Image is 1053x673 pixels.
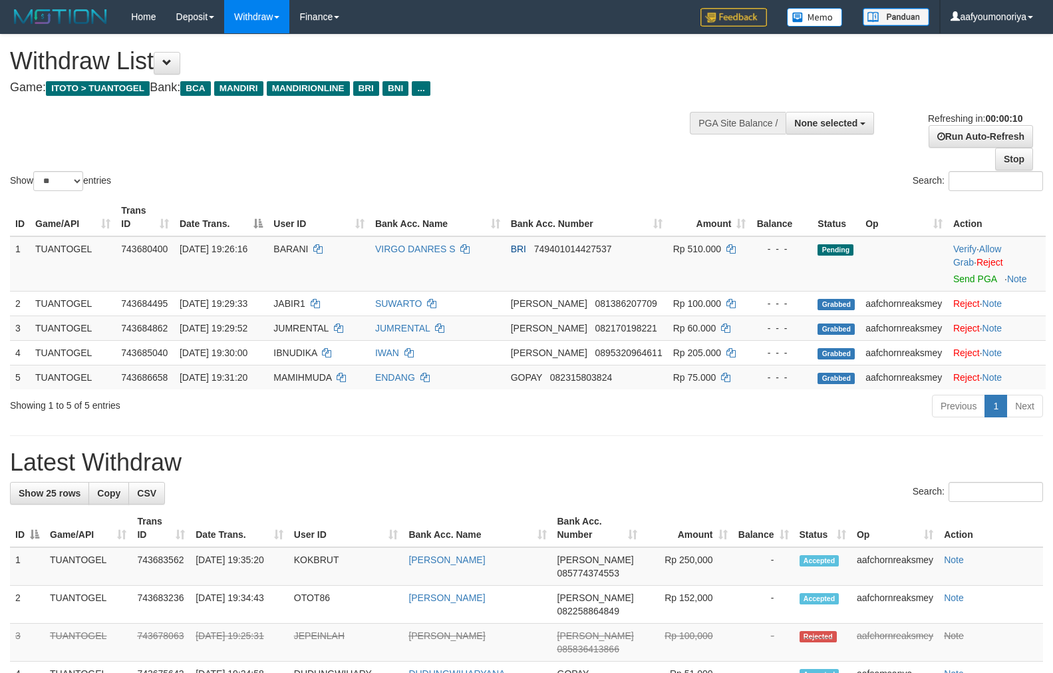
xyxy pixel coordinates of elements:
[30,340,116,365] td: TUANTOGEL
[180,81,210,96] span: BCA
[733,509,794,547] th: Balance: activate to sort column ascending
[267,81,350,96] span: MANDIRIONLINE
[1006,395,1043,417] a: Next
[673,244,721,254] span: Rp 510.000
[45,509,132,547] th: Game/API: activate to sort column ascending
[557,606,619,616] span: Copy 082258864849 to clipboard
[382,81,408,96] span: BNI
[10,365,30,389] td: 5
[668,198,752,236] th: Amount: activate to sort column ascending
[982,372,1002,383] a: Note
[511,244,526,254] span: BRI
[121,298,168,309] span: 743684495
[953,323,980,334] a: Reject
[860,198,948,236] th: Op: activate to sort column ascending
[30,365,116,389] td: TUANTOGEL
[45,586,132,624] td: TUANTOGEL
[10,482,89,505] a: Show 25 rows
[944,630,964,641] a: Note
[953,347,980,358] a: Reject
[673,372,716,383] span: Rp 75.000
[121,244,168,254] span: 743680400
[860,340,948,365] td: aafchornreaksmey
[643,509,732,547] th: Amount: activate to sort column ascending
[550,372,612,383] span: Copy 082315803824 to clipboard
[800,631,837,642] span: Rejected
[851,624,939,662] td: aafchornreaksmey
[787,8,843,27] img: Button%20Memo.svg
[733,586,794,624] td: -
[977,257,1003,268] a: Reject
[557,568,619,578] span: Copy 085774374553 to clipboard
[557,630,634,641] span: [PERSON_NAME]
[132,624,190,662] td: 743678063
[756,297,807,310] div: - - -
[403,509,551,547] th: Bank Acc. Name: activate to sort column ascending
[786,112,874,134] button: None selected
[756,371,807,384] div: - - -
[953,372,980,383] a: Reject
[863,8,929,26] img: panduan.png
[949,482,1043,502] input: Search:
[818,324,855,335] span: Grabbed
[45,547,132,586] td: TUANTOGEL
[557,592,634,603] span: [PERSON_NAME]
[97,488,120,499] span: Copy
[375,372,415,383] a: ENDANG
[860,291,948,316] td: aafchornreaksmey
[132,509,190,547] th: Trans ID: activate to sort column ascending
[948,198,1046,236] th: Action
[1007,274,1027,284] a: Note
[10,81,688,95] h4: Game: Bank:
[30,316,116,340] td: TUANTOGEL
[595,323,657,334] span: Copy 082170198221 to clipboard
[812,198,860,236] th: Status
[534,244,612,254] span: Copy 749401014427537 to clipboard
[944,555,964,565] a: Note
[984,395,1007,417] a: 1
[552,509,643,547] th: Bank Acc. Number: activate to sort column ascending
[851,547,939,586] td: aafchornreaksmey
[595,298,657,309] span: Copy 081386207709 to clipboard
[10,7,111,27] img: MOTION_logo.png
[953,298,980,309] a: Reject
[818,299,855,310] span: Grabbed
[273,244,308,254] span: BARANI
[595,347,662,358] span: Copy 0895320964611 to clipboard
[190,624,289,662] td: [DATE] 19:25:31
[929,125,1033,148] a: Run Auto-Refresh
[408,592,485,603] a: [PERSON_NAME]
[982,323,1002,334] a: Note
[30,198,116,236] th: Game/API: activate to sort column ascending
[273,372,331,383] span: MAMIHMUDA
[953,244,1001,268] span: ·
[180,298,247,309] span: [DATE] 19:29:33
[751,198,812,236] th: Balance
[913,482,1043,502] label: Search:
[818,348,855,359] span: Grabbed
[268,198,370,236] th: User ID: activate to sort column ascending
[10,291,30,316] td: 2
[851,509,939,547] th: Op: activate to sort column ascending
[10,624,45,662] td: 3
[180,323,247,334] span: [DATE] 19:29:52
[375,298,422,309] a: SUWARTO
[19,488,80,499] span: Show 25 rows
[33,171,83,191] select: Showentries
[180,372,247,383] span: [DATE] 19:31:20
[121,323,168,334] span: 743684862
[30,291,116,316] td: TUANTOGEL
[121,347,168,358] span: 743685040
[557,555,634,565] span: [PERSON_NAME]
[800,593,839,604] span: Accepted
[948,340,1046,365] td: ·
[370,198,506,236] th: Bank Acc. Name: activate to sort column ascending
[756,242,807,256] div: - - -
[818,373,855,384] span: Grabbed
[273,323,328,334] span: JUMRENTAL
[982,298,1002,309] a: Note
[375,347,399,358] a: IWAN
[928,113,1022,124] span: Refreshing in:
[121,372,168,383] span: 743686658
[948,316,1046,340] td: ·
